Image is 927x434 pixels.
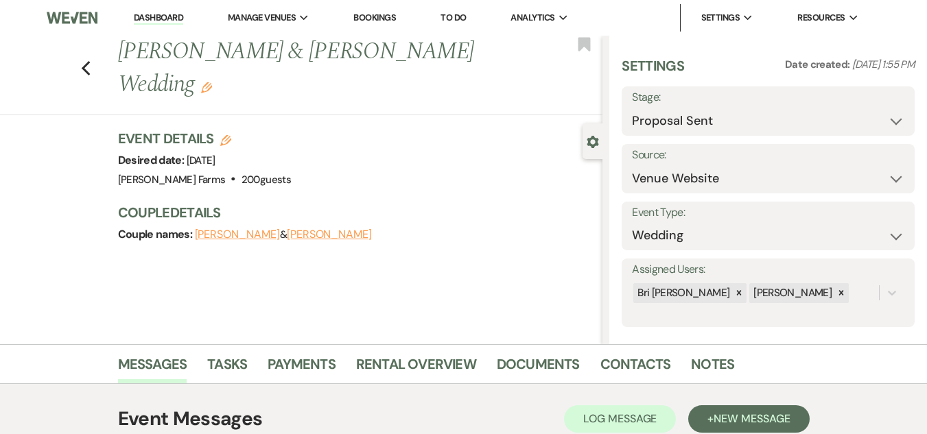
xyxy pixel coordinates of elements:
[511,11,554,25] span: Analytics
[118,405,263,433] h1: Event Messages
[228,11,296,25] span: Manage Venues
[356,353,476,383] a: Rental Overview
[564,405,676,433] button: Log Message
[632,145,904,165] label: Source:
[242,173,291,186] span: 200 guests
[688,405,809,433] button: +New Message
[353,12,396,23] a: Bookings
[749,283,834,303] div: [PERSON_NAME]
[622,56,684,86] h3: Settings
[497,353,580,383] a: Documents
[195,228,372,241] span: &
[287,229,372,240] button: [PERSON_NAME]
[134,12,183,25] a: Dashboard
[118,227,195,241] span: Couple names:
[207,353,247,383] a: Tasks
[701,11,740,25] span: Settings
[632,203,904,223] label: Event Type:
[797,11,845,25] span: Resources
[118,36,500,101] h1: [PERSON_NAME] & [PERSON_NAME] Wedding
[118,353,187,383] a: Messages
[47,3,98,32] img: Weven Logo
[441,12,466,23] a: To Do
[852,58,915,71] span: [DATE] 1:55 PM
[632,88,904,108] label: Stage:
[118,153,187,167] span: Desired date:
[268,353,336,383] a: Payments
[633,283,731,303] div: Bri [PERSON_NAME]
[187,154,215,167] span: [DATE]
[201,81,212,93] button: Edit
[587,134,599,147] button: Close lead details
[632,260,904,280] label: Assigned Users:
[691,353,734,383] a: Notes
[583,411,657,426] span: Log Message
[195,229,280,240] button: [PERSON_NAME]
[118,173,226,186] span: [PERSON_NAME] Farms
[600,353,671,383] a: Contacts
[785,58,852,71] span: Date created:
[714,411,790,426] span: New Message
[118,203,589,222] h3: Couple Details
[118,129,291,148] h3: Event Details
